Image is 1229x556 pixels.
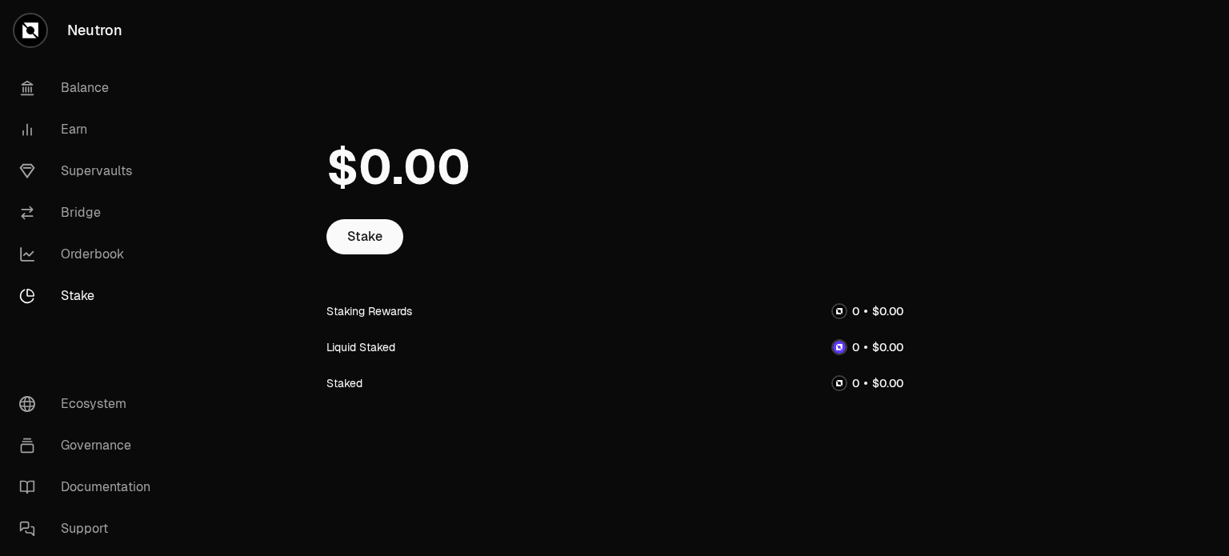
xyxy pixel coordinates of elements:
a: Ecosystem [6,383,173,425]
a: Supervaults [6,150,173,192]
a: Orderbook [6,234,173,275]
img: NTRN Logo [833,377,846,390]
a: Support [6,508,173,550]
img: NTRN Logo [833,305,846,318]
div: Staking Rewards [326,303,412,319]
a: Documentation [6,466,173,508]
a: Bridge [6,192,173,234]
img: dNTRN Logo [833,341,846,354]
a: Stake [326,219,403,254]
div: Liquid Staked [326,339,395,355]
div: Staked [326,375,362,391]
a: Balance [6,67,173,109]
a: Governance [6,425,173,466]
a: Earn [6,109,173,150]
a: Stake [6,275,173,317]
